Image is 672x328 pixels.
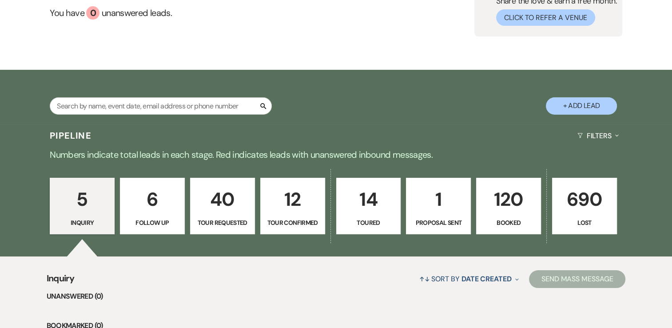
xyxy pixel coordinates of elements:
[120,178,185,235] a: 6Follow Up
[16,148,656,162] p: Numbers indicate total leads in each stage. Red indicates leads with unanswered inbound messages.
[190,178,255,235] a: 40Tour Requested
[50,97,272,115] input: Search by name, event date, email address or phone number
[56,218,109,228] p: Inquiry
[196,184,249,214] p: 40
[342,184,395,214] p: 14
[482,184,535,214] p: 120
[546,97,617,115] button: + Add Lead
[482,218,535,228] p: Booked
[529,270,626,288] button: Send Mass Message
[126,184,179,214] p: 6
[416,267,522,291] button: Sort By Date Created
[461,274,512,284] span: Date Created
[126,218,179,228] p: Follow Up
[558,184,611,214] p: 690
[574,124,622,148] button: Filters
[476,178,541,235] a: 120Booked
[196,218,249,228] p: Tour Requested
[47,272,75,291] span: Inquiry
[266,218,319,228] p: Tour Confirmed
[47,291,626,302] li: Unanswered (0)
[56,184,109,214] p: 5
[552,178,617,235] a: 690Lost
[266,184,319,214] p: 12
[412,184,465,214] p: 1
[419,274,430,284] span: ↑↓
[342,218,395,228] p: Toured
[558,218,611,228] p: Lost
[406,178,471,235] a: 1Proposal Sent
[50,6,373,20] a: You have 0 unanswered leads.
[336,178,401,235] a: 14Toured
[50,178,115,235] a: 5Inquiry
[260,178,325,235] a: 12Tour Confirmed
[412,218,465,228] p: Proposal Sent
[86,6,99,20] div: 0
[496,9,595,26] button: Click to Refer a Venue
[50,129,91,142] h3: Pipeline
